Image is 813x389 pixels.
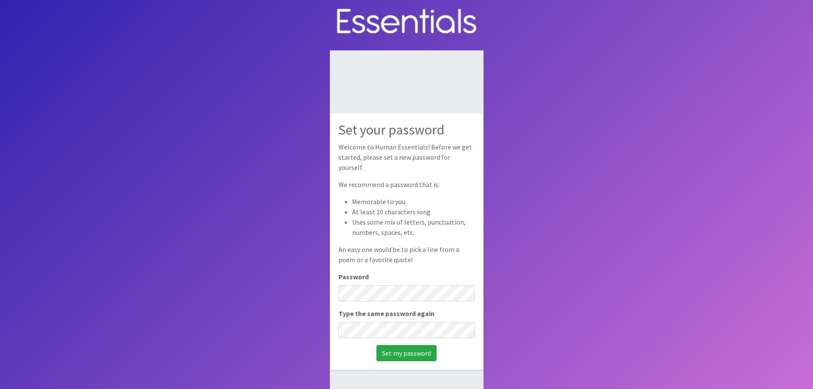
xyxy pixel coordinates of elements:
[338,308,434,319] label: Type the same password again
[338,272,369,282] label: Password
[338,122,475,138] h2: Set your password
[338,179,475,190] p: We recommend a password that is:
[352,207,475,217] li: At least 10 characters long
[338,244,475,265] p: An easy one would be to pick a line from a poem or a favorite quote!
[338,142,475,173] p: Welcome to Human Essentials! Before we get started, please set a new password for yourself.
[352,196,475,207] li: Memorable to you
[352,217,475,237] li: Uses some mix of letters, punctuation, numbers, spaces, etc.
[376,345,437,361] input: Set my password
